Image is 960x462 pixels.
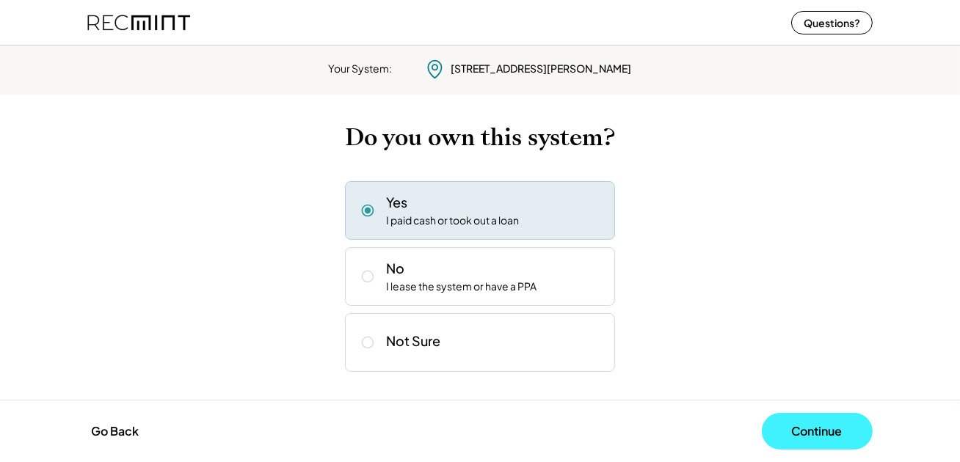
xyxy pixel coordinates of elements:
[762,413,873,450] button: Continue
[87,415,144,447] button: Go Back
[451,62,632,76] div: [STREET_ADDRESS][PERSON_NAME]
[329,62,393,76] div: Your System:
[386,332,440,349] div: Not Sure
[386,279,537,294] div: I lease the system or have a PPA
[87,3,190,42] img: recmint-logotype%403x%20%281%29.jpeg
[386,259,404,277] div: No
[791,11,873,34] button: Questions?
[386,213,519,228] div: I paid cash or took out a loan
[386,193,407,211] div: Yes
[345,123,615,152] h2: Do you own this system?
